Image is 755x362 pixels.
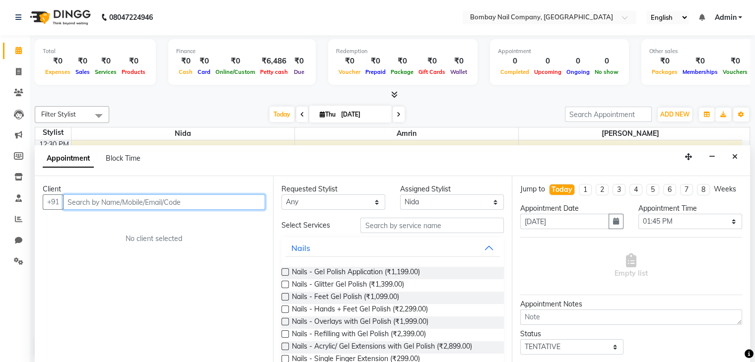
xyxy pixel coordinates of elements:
span: Card [195,68,213,75]
span: Nails - Refilling with Gel Polish (₹2,399.00) [292,329,426,341]
span: Expenses [43,68,73,75]
span: Empty list [615,253,648,279]
div: ₹6,486 [258,56,290,67]
div: Today [551,184,572,195]
span: Voucher [336,68,363,75]
div: Appointment [498,47,621,56]
div: ₹0 [680,56,720,67]
li: 3 [613,184,625,195]
span: Nails - Feet Gel Polish (₹1,099.00) [292,292,399,304]
div: Status [520,329,624,339]
span: No show [592,68,621,75]
span: Services [92,68,119,75]
input: Search by service name [360,218,503,233]
span: Memberships [680,68,720,75]
button: Nails [285,239,499,257]
span: Thu [317,111,338,118]
button: Close [728,149,742,165]
span: Gift Cards [416,68,448,75]
div: ₹0 [720,56,750,67]
li: 2 [596,184,609,195]
div: ₹0 [336,56,363,67]
div: ₹0 [213,56,258,67]
input: yyyy-mm-dd [520,214,610,229]
div: Stylist [35,127,71,138]
div: Redemption [336,47,470,56]
button: +91 [43,194,64,210]
span: Nails - Glitter Gel Polish (₹1,399.00) [292,279,404,292]
div: Jump to [520,184,545,194]
div: ₹0 [119,56,148,67]
span: Nails - Hands + Feet Gel Polish (₹2,299.00) [292,304,428,316]
span: Upcoming [532,68,564,75]
div: Select Services [274,220,353,231]
div: 12:30 PM [37,139,71,150]
span: Block Time [106,154,140,163]
span: Nails - Gel Polish Application (₹1,199.00) [292,267,420,279]
button: ADD NEW [658,108,692,121]
div: No client selected [67,234,241,244]
span: Appointment [43,150,94,168]
span: Nida [71,127,295,140]
li: 4 [629,184,642,195]
span: Admin [714,12,736,23]
div: Requested Stylist [281,184,385,194]
span: Prepaid [363,68,388,75]
div: Nails [291,242,310,254]
span: Today [270,107,294,122]
span: ADD NEW [660,111,689,118]
span: Filter Stylist [41,110,76,118]
div: ₹0 [176,56,195,67]
div: Appointment Date [520,203,624,214]
img: logo [25,3,93,31]
div: ₹0 [43,56,73,67]
div: ₹0 [290,56,308,67]
span: Cash [176,68,195,75]
div: Appointment Time [638,203,742,214]
span: Ongoing [564,68,592,75]
div: Client [43,184,265,194]
div: ₹0 [363,56,388,67]
li: 8 [697,184,710,195]
div: ₹0 [92,56,119,67]
span: Package [388,68,416,75]
li: 1 [579,184,592,195]
b: 08047224946 [109,3,153,31]
span: Wallet [448,68,470,75]
div: ₹0 [73,56,92,67]
li: 7 [680,184,693,195]
span: Completed [498,68,532,75]
input: Search by Name/Mobile/Email/Code [63,194,265,210]
span: Online/Custom [213,68,258,75]
span: Sales [73,68,92,75]
span: Packages [649,68,680,75]
div: ₹0 [388,56,416,67]
div: 0 [498,56,532,67]
div: ₹0 [416,56,448,67]
span: Vouchers [720,68,750,75]
div: Assigned Stylist [400,184,504,194]
span: Due [291,68,307,75]
input: Search Appointment [565,107,652,122]
div: 0 [532,56,564,67]
div: Total [43,47,148,56]
div: 0 [592,56,621,67]
input: 2025-09-04 [338,107,388,122]
div: Finance [176,47,308,56]
span: [PERSON_NAME] [519,127,742,140]
div: Appointment Notes [520,299,742,309]
div: ₹0 [195,56,213,67]
span: Petty cash [258,68,290,75]
span: Amrin [295,127,518,140]
li: 6 [663,184,676,195]
span: Products [119,68,148,75]
div: ₹0 [649,56,680,67]
li: 5 [646,184,659,195]
span: Nails - Acrylic/ Gel Extensions with Gel Polish (₹2,899.00) [292,341,472,354]
div: ₹0 [448,56,470,67]
div: Weeks [714,184,736,194]
div: 0 [564,56,592,67]
span: Nails - Overlays with Gel Polish (₹1,999.00) [292,316,428,329]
